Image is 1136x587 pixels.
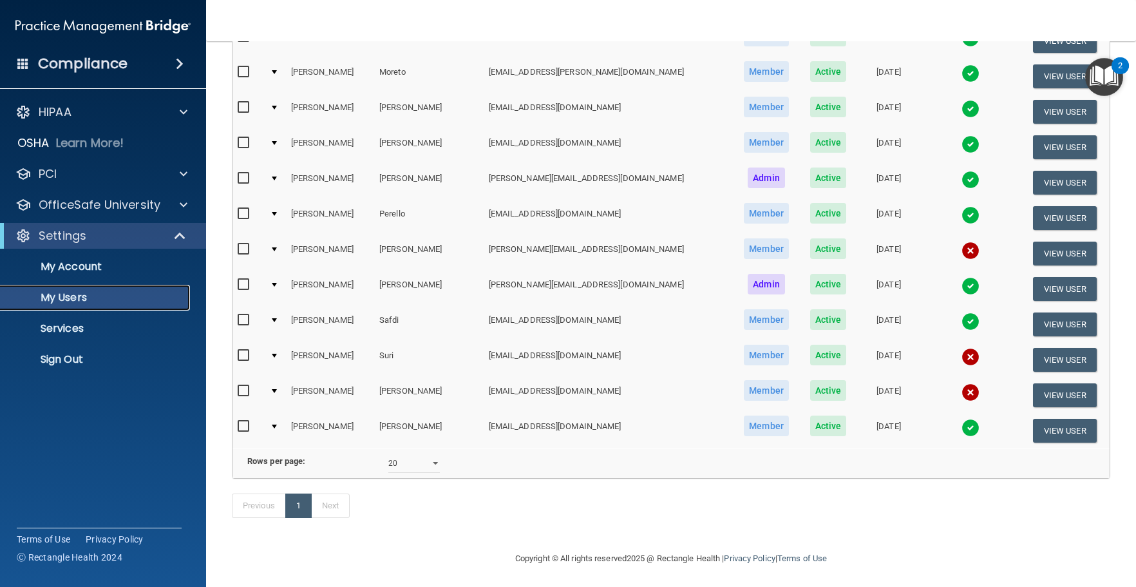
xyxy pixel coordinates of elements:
td: [PERSON_NAME] [286,23,375,59]
td: [PERSON_NAME] [286,413,375,448]
button: View User [1033,313,1097,336]
p: OfficeSafe University [39,197,160,213]
td: [DATE] [857,200,921,236]
td: [PERSON_NAME] [374,165,484,200]
button: Open Resource Center, 2 new notifications [1085,58,1123,96]
img: tick.e7d51cea.svg [961,100,980,118]
span: Active [810,97,847,117]
span: Member [744,61,789,82]
button: View User [1033,348,1097,372]
span: Admin [748,274,785,294]
a: OfficeSafe University [15,197,187,213]
button: View User [1033,100,1097,124]
td: [EMAIL_ADDRESS][DOMAIN_NAME] [484,378,733,413]
a: Settings [15,228,187,244]
img: cross.ca9f0e7f.svg [961,383,980,401]
span: Member [744,309,789,330]
p: My Account [8,260,184,273]
td: [EMAIL_ADDRESS][DOMAIN_NAME] [484,200,733,236]
td: [DATE] [857,94,921,130]
p: My Users [8,291,184,304]
span: Active [810,168,847,188]
td: [DATE] [857,23,921,59]
b: Rows per page: [247,456,305,466]
span: Active [810,416,847,436]
td: [EMAIL_ADDRESS][DOMAIN_NAME] [484,94,733,130]
span: Active [810,132,847,153]
span: Active [810,203,847,224]
td: [EMAIL_ADDRESS][DOMAIN_NAME] [484,413,733,448]
img: tick.e7d51cea.svg [961,171,980,189]
a: Terms of Use [777,553,827,563]
td: [DATE] [857,271,921,307]
a: Next [311,494,350,518]
span: Active [810,61,847,82]
span: Member [744,416,789,436]
td: [DATE] [857,130,921,165]
td: [PERSON_NAME] [286,236,375,271]
img: tick.e7d51cea.svg [961,206,980,224]
span: Active [810,238,847,259]
td: [EMAIL_ADDRESS][PERSON_NAME][DOMAIN_NAME] [484,59,733,94]
span: Admin [748,168,785,188]
span: Member [744,132,789,153]
button: View User [1033,64,1097,88]
td: [PERSON_NAME][EMAIL_ADDRESS][DOMAIN_NAME] [484,165,733,200]
td: [PERSON_NAME] [286,165,375,200]
td: [PERSON_NAME][EMAIL_ADDRESS][DOMAIN_NAME] [484,236,733,271]
td: [DATE] [857,413,921,448]
button: View User [1033,29,1097,53]
td: [PERSON_NAME] [286,59,375,94]
a: Terms of Use [17,533,70,546]
td: Suri [374,342,484,378]
a: Privacy Policy [724,553,775,563]
a: 1 [285,494,312,518]
td: [DATE] [857,307,921,342]
img: tick.e7d51cea.svg [961,64,980,82]
div: 2 [1118,66,1122,82]
p: Sign Out [8,353,184,366]
td: [PERSON_NAME] [286,200,375,236]
span: Active [810,309,847,330]
button: View User [1033,419,1097,443]
button: View User [1033,206,1097,230]
td: [EMAIL_ADDRESS][DOMAIN_NAME] [484,307,733,342]
td: [EMAIL_ADDRESS][DOMAIN_NAME] [484,342,733,378]
img: cross.ca9f0e7f.svg [961,348,980,366]
td: [PERSON_NAME] [374,271,484,307]
td: Safdi [374,307,484,342]
button: View User [1033,277,1097,301]
p: OSHA [17,135,50,151]
td: [PERSON_NAME][EMAIL_ADDRESS][DOMAIN_NAME] [484,271,733,307]
td: [EMAIL_ADDRESS][DOMAIN_NAME] [484,130,733,165]
td: [PERSON_NAME] [286,271,375,307]
td: [PERSON_NAME] [374,23,484,59]
img: cross.ca9f0e7f.svg [961,242,980,260]
span: Active [810,345,847,365]
button: View User [1033,135,1097,159]
p: HIPAA [39,104,71,120]
span: Member [744,238,789,259]
td: [DATE] [857,165,921,200]
p: Learn More! [56,135,124,151]
span: Ⓒ Rectangle Health 2024 [17,551,122,564]
p: Services [8,322,184,335]
a: Privacy Policy [86,533,144,546]
td: [PERSON_NAME] [374,130,484,165]
td: Moreto [374,59,484,94]
td: [PERSON_NAME] [374,378,484,413]
td: [PERSON_NAME] [374,94,484,130]
span: Active [810,380,847,401]
span: Member [744,380,789,401]
button: View User [1033,242,1097,265]
span: Member [744,97,789,117]
button: View User [1033,171,1097,195]
p: PCI [39,166,57,182]
td: [PERSON_NAME] [286,342,375,378]
span: Active [810,274,847,294]
td: [DATE] [857,378,921,413]
h4: Compliance [38,55,128,73]
button: View User [1033,383,1097,407]
td: [DATE] [857,59,921,94]
td: [PERSON_NAME] [286,130,375,165]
